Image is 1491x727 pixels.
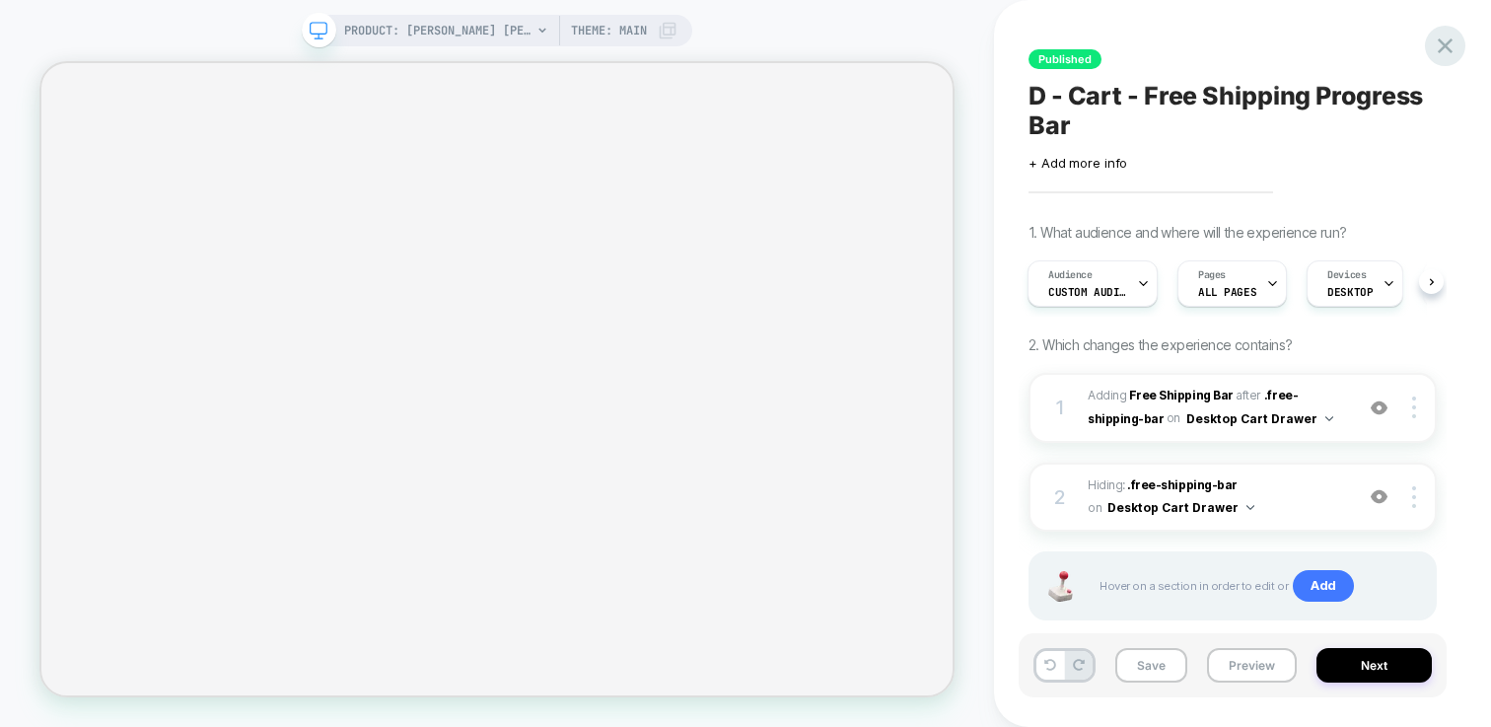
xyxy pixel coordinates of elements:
[1107,495,1254,520] button: Desktop Cart Drawer
[1050,479,1070,515] div: 2
[1186,406,1333,431] button: Desktop Cart Drawer
[1048,268,1093,282] span: Audience
[1412,486,1416,508] img: close
[1236,388,1261,402] span: AFTER
[1167,407,1180,429] span: on
[1088,388,1234,402] span: Adding
[1198,268,1226,282] span: Pages
[1029,155,1127,171] span: + Add more info
[1050,390,1070,425] div: 1
[1029,336,1292,353] span: 2. Which changes the experience contains?
[1293,570,1354,602] span: Add
[571,15,647,46] span: Theme: MAIN
[1246,505,1254,510] img: down arrow
[1325,416,1333,421] img: down arrow
[1207,648,1297,683] button: Preview
[1371,488,1387,505] img: crossed eye
[1129,388,1234,402] b: Free Shipping Bar
[1115,648,1187,683] button: Save
[1316,648,1432,683] button: Next
[1371,400,1387,416] img: crossed eye
[1040,571,1080,602] img: Joystick
[1048,285,1127,299] span: Custom Audience
[1127,477,1238,492] span: .free-shipping-bar
[1088,497,1101,519] span: on
[344,15,532,46] span: PRODUCT: [PERSON_NAME] [PERSON_NAME] [black]
[1029,224,1346,241] span: 1. What audience and where will the experience run?
[1029,81,1437,140] span: D - Cart - Free Shipping Progress Bar
[1327,268,1366,282] span: Devices
[1029,49,1101,69] span: Published
[1198,285,1256,299] span: ALL PAGES
[1327,285,1373,299] span: DESKTOP
[1088,474,1343,521] span: Hiding :
[1100,570,1415,602] span: Hover on a section in order to edit or
[1412,397,1416,418] img: close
